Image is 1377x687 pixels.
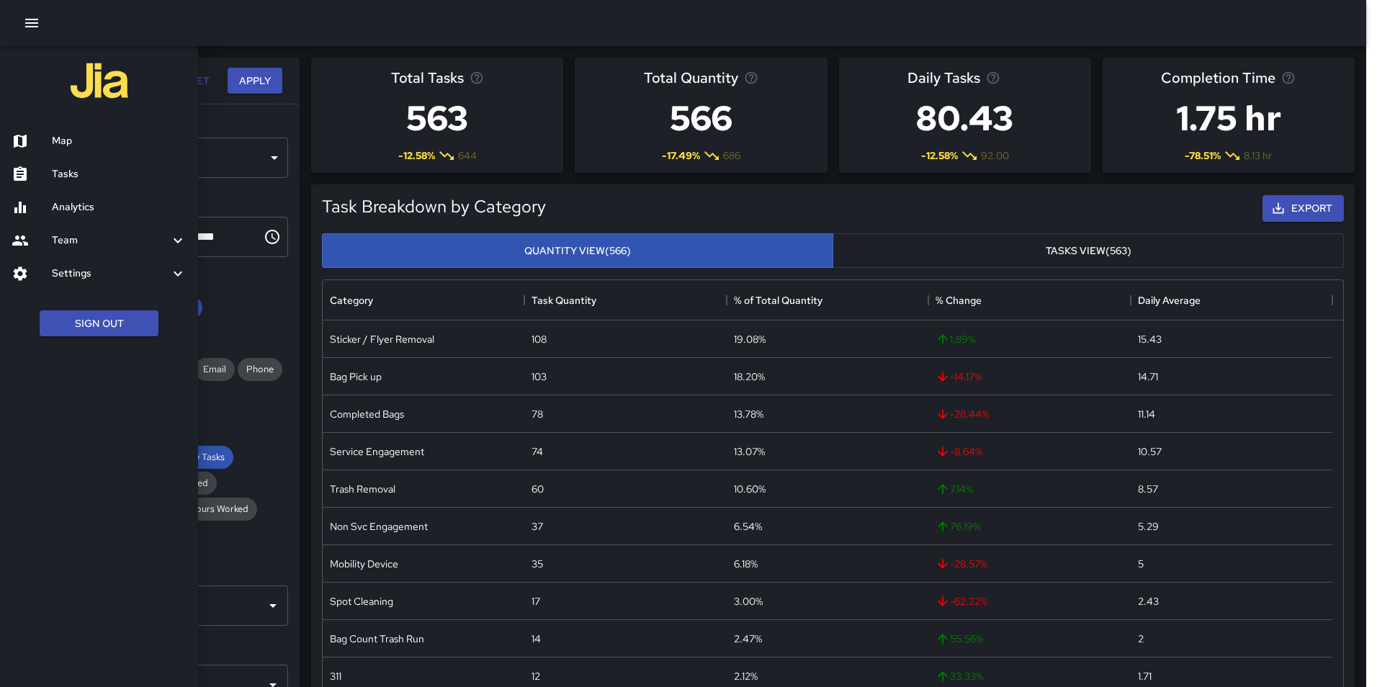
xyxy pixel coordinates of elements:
h6: Map [52,133,187,149]
h6: Tasks [52,166,187,182]
h6: Settings [52,266,169,282]
h6: Team [52,233,169,248]
button: Sign Out [40,310,158,337]
h6: Analytics [52,199,187,215]
img: jia-logo [71,52,128,109]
